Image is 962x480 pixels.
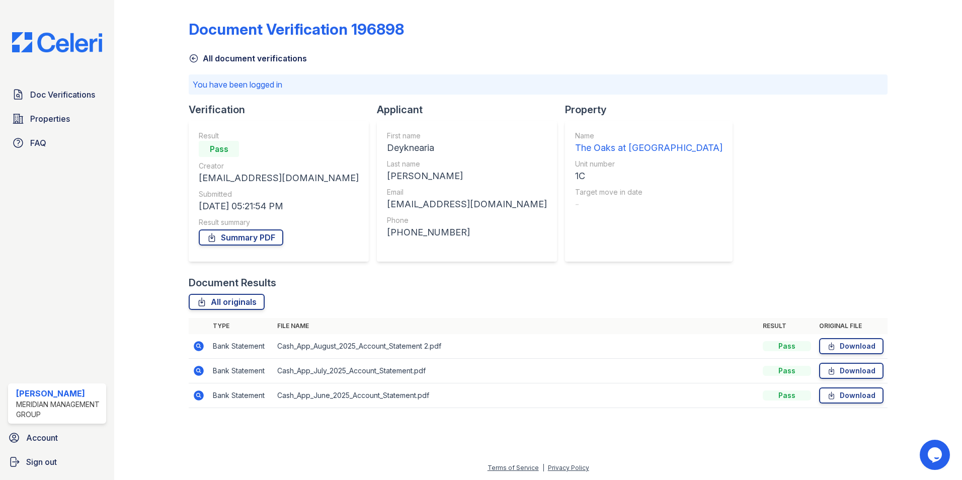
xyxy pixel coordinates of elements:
[199,171,359,185] div: [EMAIL_ADDRESS][DOMAIN_NAME]
[763,390,811,401] div: Pass
[815,318,888,334] th: Original file
[26,456,57,468] span: Sign out
[575,197,723,211] div: -
[16,387,102,399] div: [PERSON_NAME]
[8,85,106,105] a: Doc Verifications
[4,32,110,52] img: CE_Logo_Blue-a8612792a0a2168367f1c8372b55b34899dd931a85d93a1a3d3e32e68fde9ad4.png
[488,464,539,471] a: Terms of Service
[575,131,723,155] a: Name The Oaks at [GEOGRAPHIC_DATA]
[30,137,46,149] span: FAQ
[819,338,884,354] a: Download
[565,103,741,117] div: Property
[273,359,759,383] td: Cash_App_July_2025_Account_Statement.pdf
[548,464,589,471] a: Privacy Policy
[759,318,815,334] th: Result
[819,363,884,379] a: Download
[209,383,273,408] td: Bank Statement
[199,141,239,157] div: Pass
[387,131,547,141] div: First name
[209,318,273,334] th: Type
[26,432,58,444] span: Account
[377,103,565,117] div: Applicant
[575,187,723,197] div: Target move in date
[189,52,307,64] a: All document verifications
[8,109,106,129] a: Properties
[387,169,547,183] div: [PERSON_NAME]
[30,113,70,125] span: Properties
[273,334,759,359] td: Cash_App_August_2025_Account_Statement 2.pdf
[387,141,547,155] div: Deyknearia
[763,366,811,376] div: Pass
[387,215,547,225] div: Phone
[920,440,952,470] iframe: chat widget
[575,141,723,155] div: The Oaks at [GEOGRAPHIC_DATA]
[575,169,723,183] div: 1C
[8,133,106,153] a: FAQ
[387,159,547,169] div: Last name
[4,452,110,472] a: Sign out
[542,464,544,471] div: |
[189,20,404,38] div: Document Verification 196898
[30,89,95,101] span: Doc Verifications
[193,78,884,91] p: You have been logged in
[273,383,759,408] td: Cash_App_June_2025_Account_Statement.pdf
[189,294,265,310] a: All originals
[209,359,273,383] td: Bank Statement
[763,341,811,351] div: Pass
[273,318,759,334] th: File name
[199,229,283,246] a: Summary PDF
[199,189,359,199] div: Submitted
[199,131,359,141] div: Result
[387,187,547,197] div: Email
[16,399,102,420] div: Meridian Management Group
[819,387,884,404] a: Download
[189,276,276,290] div: Document Results
[575,159,723,169] div: Unit number
[387,225,547,239] div: [PHONE_NUMBER]
[575,131,723,141] div: Name
[209,334,273,359] td: Bank Statement
[4,428,110,448] a: Account
[189,103,377,117] div: Verification
[199,161,359,171] div: Creator
[387,197,547,211] div: [EMAIL_ADDRESS][DOMAIN_NAME]
[199,199,359,213] div: [DATE] 05:21:54 PM
[199,217,359,227] div: Result summary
